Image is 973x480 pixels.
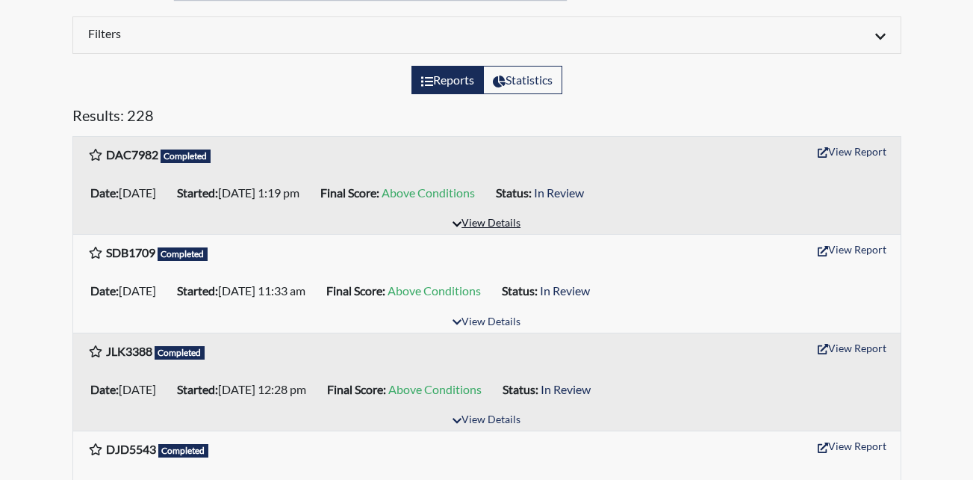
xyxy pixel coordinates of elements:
li: [DATE] 11:33 am [171,279,320,303]
button: View Details [446,313,527,333]
b: Date: [90,283,119,298]
label: View statistics about completed interviews [483,66,562,94]
b: Status: [503,382,538,396]
button: View Report [811,140,893,163]
b: Final Score: [327,382,386,396]
b: Started: [177,185,218,200]
button: View Details [446,214,527,234]
button: View Report [811,238,893,261]
li: [DATE] [84,378,171,401]
li: [DATE] [84,181,171,205]
b: DJD5543 [106,442,156,456]
button: View Report [811,336,893,360]
h5: Results: 228 [72,106,901,130]
b: DAC7982 [106,147,158,161]
b: Final Score: [326,283,385,298]
h6: Filters [88,26,476,40]
span: Above Conditions [388,382,482,396]
label: View the list of reports [411,66,484,94]
b: JLK3388 [106,344,152,358]
span: Completed [158,444,209,458]
b: Status: [496,185,532,200]
span: Completed [155,346,205,360]
b: Status: [502,283,538,298]
div: Click to expand/collapse filters [77,26,897,44]
b: SDB1709 [106,245,155,259]
b: Final Score: [320,185,379,200]
b: Date: [90,185,119,200]
b: Started: [177,382,218,396]
b: Date: [90,382,119,396]
span: In Review [540,283,590,298]
b: Started: [177,283,218,298]
span: Above Conditions [382,185,475,200]
button: View Details [446,410,527,431]
li: [DATE] [84,279,171,303]
li: [DATE] 12:28 pm [171,378,321,401]
span: Completed [158,247,208,261]
span: Completed [161,150,211,163]
li: [DATE] 1:19 pm [171,181,314,205]
span: In Review [541,382,591,396]
button: View Report [811,434,893,458]
span: In Review [534,185,584,200]
span: Above Conditions [388,283,481,298]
